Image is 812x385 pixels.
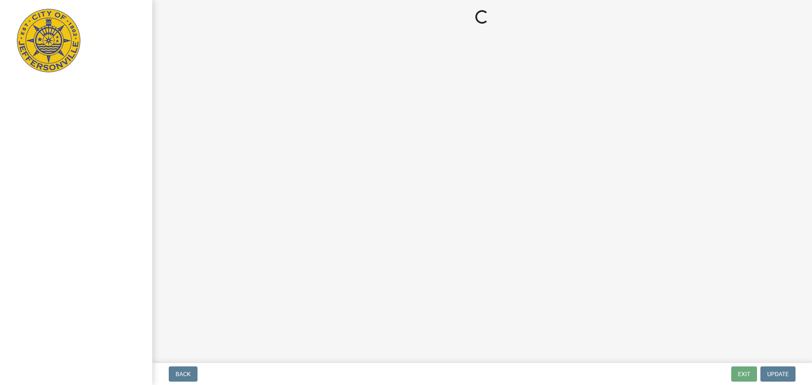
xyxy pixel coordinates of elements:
[17,9,80,72] img: City of Jeffersonville, Indiana
[731,366,757,382] button: Exit
[767,371,789,377] span: Update
[760,366,796,382] button: Update
[176,371,191,377] span: Back
[169,366,198,382] button: Back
